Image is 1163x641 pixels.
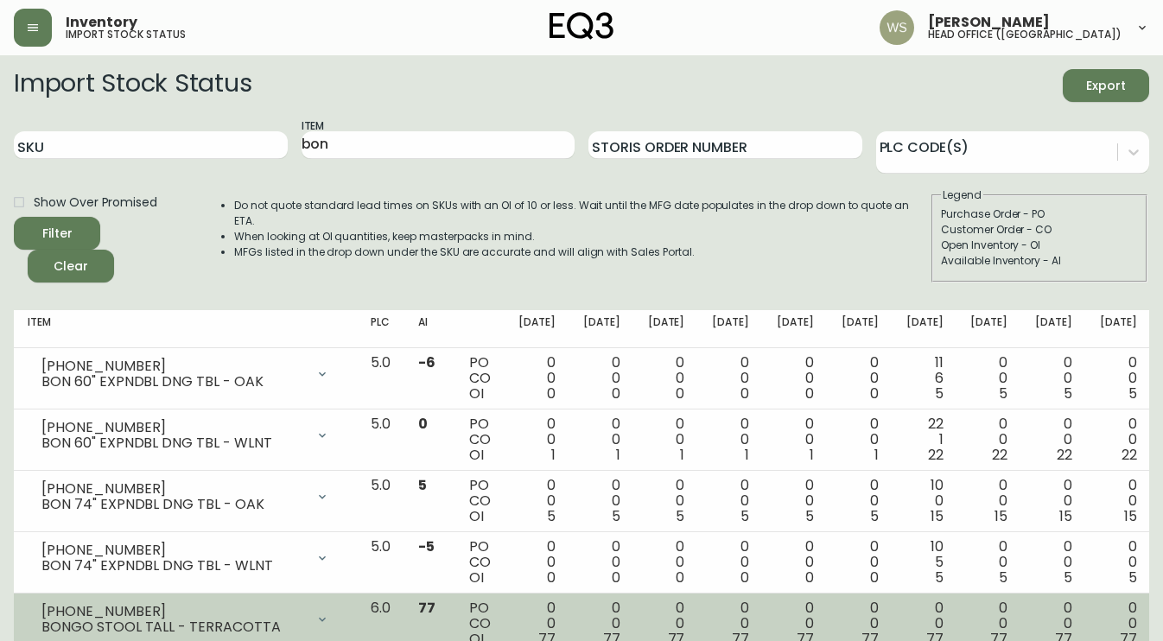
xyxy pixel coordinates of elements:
[583,355,620,402] div: 0 0
[1035,416,1072,463] div: 0 0
[551,445,556,465] span: 1
[1124,506,1137,526] span: 15
[676,506,684,526] span: 5
[14,69,251,102] h2: Import Stock Status
[777,355,814,402] div: 0 0
[648,416,685,463] div: 0 0
[547,384,556,403] span: 0
[928,29,1122,40] h5: head office ([GEOGRAPHIC_DATA])
[970,478,1007,524] div: 0 0
[505,310,569,348] th: [DATE]
[941,187,983,203] legend: Legend
[676,568,684,587] span: 0
[404,310,455,348] th: AI
[1035,355,1072,402] div: 0 0
[357,532,404,593] td: 5.0
[1035,478,1072,524] div: 0 0
[41,256,100,277] span: Clear
[648,355,685,402] div: 0 0
[712,478,749,524] div: 0 0
[1035,539,1072,586] div: 0 0
[612,384,620,403] span: 0
[712,416,749,463] div: 0 0
[41,558,305,574] div: BON 74" EXPNDBL DNG TBL - WLNT
[469,478,491,524] div: PO CO
[583,478,620,524] div: 0 0
[763,310,828,348] th: [DATE]
[234,229,930,244] li: When looking at OI quantities, keep masterpacks in mind.
[874,445,879,465] span: 1
[999,568,1007,587] span: 5
[616,445,620,465] span: 1
[547,506,556,526] span: 5
[941,222,1138,238] div: Customer Order - CO
[357,310,404,348] th: PLC
[612,568,620,587] span: 0
[648,478,685,524] div: 0 0
[357,471,404,532] td: 5.0
[518,355,556,402] div: 0 0
[469,506,484,526] span: OI
[518,416,556,463] div: 0 0
[612,506,620,526] span: 5
[234,198,930,229] li: Do not quote standard lead times on SKUs with an OI of 10 or less. Wait until the MFG date popula...
[1086,310,1151,348] th: [DATE]
[418,475,427,495] span: 5
[469,355,491,402] div: PO CO
[469,539,491,586] div: PO CO
[66,16,137,29] span: Inventory
[66,29,186,40] h5: import stock status
[1128,568,1137,587] span: 5
[357,348,404,409] td: 5.0
[34,194,157,212] span: Show Over Promised
[999,384,1007,403] span: 5
[1128,384,1137,403] span: 5
[906,416,944,463] div: 22 1
[518,539,556,586] div: 0 0
[941,206,1138,222] div: Purchase Order - PO
[870,506,879,526] span: 5
[583,416,620,463] div: 0 0
[518,478,556,524] div: 0 0
[777,416,814,463] div: 0 0
[928,445,944,465] span: 22
[1122,445,1137,465] span: 22
[1077,75,1135,97] span: Export
[469,384,484,403] span: OI
[805,384,814,403] span: 0
[28,478,343,516] div: [PHONE_NUMBER]BON 74" EXPNDBL DNG TBL - OAK
[992,445,1007,465] span: 22
[956,310,1021,348] th: [DATE]
[745,445,749,465] span: 1
[941,238,1138,253] div: Open Inventory - OI
[1100,539,1137,586] div: 0 0
[805,568,814,587] span: 0
[28,600,343,638] div: [PHONE_NUMBER]BONGO STOOL TALL - TERRACOTTA
[14,310,357,348] th: Item
[880,10,914,45] img: d421e764c7328a6a184e62c810975493
[935,384,944,403] span: 5
[1064,568,1072,587] span: 5
[828,310,893,348] th: [DATE]
[842,539,879,586] div: 0 0
[777,478,814,524] div: 0 0
[698,310,763,348] th: [DATE]
[931,506,944,526] span: 15
[418,536,435,556] span: -5
[41,481,305,497] div: [PHONE_NUMBER]
[712,539,749,586] div: 0 0
[870,568,879,587] span: 0
[995,506,1007,526] span: 15
[28,355,343,393] div: [PHONE_NUMBER]BON 60" EXPNDBL DNG TBL - OAK
[583,539,620,586] div: 0 0
[28,250,114,282] button: Clear
[41,374,305,390] div: BON 60" EXPNDBL DNG TBL - OAK
[469,445,484,465] span: OI
[1100,478,1137,524] div: 0 0
[805,506,814,526] span: 5
[870,384,879,403] span: 0
[842,478,879,524] div: 0 0
[1064,384,1072,403] span: 5
[28,539,343,577] div: [PHONE_NUMBER]BON 74" EXPNDBL DNG TBL - WLNT
[842,416,879,463] div: 0 0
